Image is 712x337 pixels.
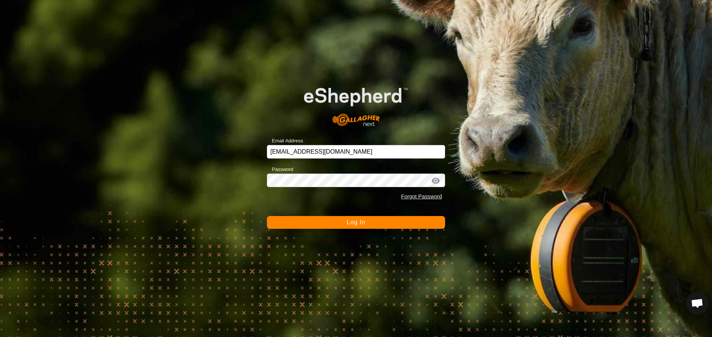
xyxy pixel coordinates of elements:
a: Forgot Password [401,193,442,199]
label: Email Address [267,137,303,145]
input: Email Address [267,145,445,159]
button: Log In [267,216,445,229]
span: Log In [347,219,365,225]
div: Open chat [686,292,709,314]
img: E-shepherd Logo [285,73,427,133]
label: Password [267,166,293,173]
